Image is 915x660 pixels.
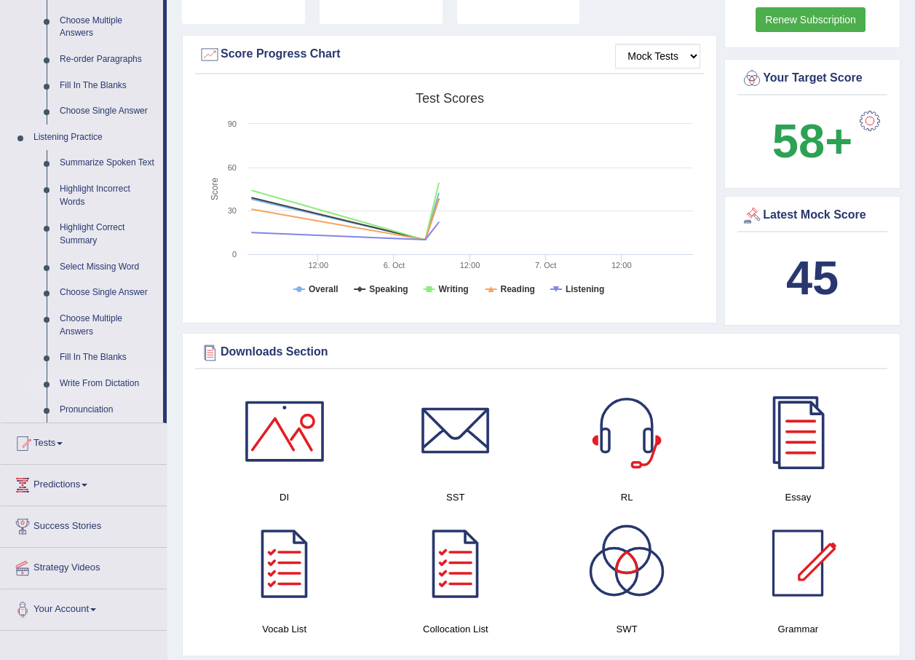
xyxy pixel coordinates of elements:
a: Strategy Videos [1,548,167,584]
tspan: Writing [438,284,468,294]
div: Score Progress Chart [199,44,700,66]
a: Success Stories [1,506,167,543]
a: Renew Subscription [756,7,866,32]
tspan: Listening [566,284,604,294]
h4: DI [206,490,363,505]
a: Highlight Correct Summary [53,215,163,254]
b: 58+ [772,114,852,168]
text: 12:00 [611,261,632,270]
h4: Essay [720,490,876,505]
a: Re-order Paragraphs [53,47,163,73]
tspan: Score [210,178,220,201]
tspan: Test scores [416,91,484,106]
h4: RL [549,490,705,505]
text: 60 [228,163,237,172]
text: 0 [232,250,237,259]
tspan: Overall [309,284,338,294]
tspan: Speaking [369,284,408,294]
div: Downloads Section [199,342,884,364]
a: Write From Dictation [53,371,163,397]
a: Choose Multiple Answers [53,306,163,345]
a: Summarize Spoken Text [53,150,163,176]
a: Predictions [1,465,167,501]
b: 45 [786,251,839,305]
tspan: Reading [501,284,535,294]
a: Highlight Incorrect Words [53,176,163,215]
a: Choose Single Answer [53,280,163,306]
h4: Grammar [720,621,876,637]
div: Your Target Score [741,68,884,90]
a: Choose Single Answer [53,98,163,125]
tspan: 7. Oct [535,261,556,270]
tspan: 6. Oct [384,261,405,270]
h4: Collocation List [377,621,534,637]
a: Fill In The Blanks [53,345,163,371]
h4: Vocab List [206,621,363,637]
div: Latest Mock Score [741,205,884,227]
text: 30 [228,206,237,215]
a: Select Missing Word [53,254,163,280]
a: Tests [1,423,167,460]
a: Pronunciation [53,397,163,423]
text: 90 [228,119,237,128]
a: Your Account [1,589,167,626]
h4: SST [377,490,534,505]
a: Listening Practice [27,125,163,151]
text: 12:00 [308,261,328,270]
a: Choose Multiple Answers [53,8,163,47]
a: Fill In The Blanks [53,73,163,99]
h4: SWT [549,621,705,637]
text: 12:00 [460,261,480,270]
